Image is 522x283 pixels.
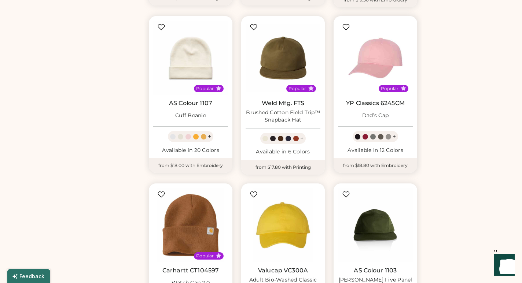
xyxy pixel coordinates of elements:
[196,253,214,259] div: Popular
[241,160,325,175] div: from $17.80 with Printing
[362,112,389,119] div: Dad’s Cap
[487,250,519,282] iframe: Front Chat
[153,21,228,95] img: AS Colour 1107 Cuff Beanie
[346,100,405,107] a: YP Classics 6245CM
[208,133,211,141] div: +
[216,253,221,258] button: Popular Style
[153,147,228,154] div: Available in 20 Colors
[216,86,221,91] button: Popular Style
[246,21,320,95] img: Weld Mfg. FTS Brushed Cotton Field Trip™ Snapback Hat
[381,86,398,92] div: Popular
[149,158,232,173] div: from $18.00 with Embroidery
[308,86,314,91] button: Popular Style
[354,267,397,274] a: AS Colour 1103
[288,86,306,92] div: Popular
[246,188,320,262] img: Valucap VC300A Adult Bio-Washed Classic Dad’s Cap
[401,86,406,91] button: Popular Style
[169,100,212,107] a: AS Colour 1107
[338,21,413,95] img: YP Classics 6245CM Dad’s Cap
[175,112,206,119] div: Cuff Beanie
[246,148,320,156] div: Available in 6 Colors
[162,267,219,274] a: Carhartt CT104597
[262,100,305,107] a: Weld Mfg. FTS
[258,267,308,274] a: Valucap VC300A
[334,158,417,173] div: from $18.80 with Embroidery
[393,133,396,141] div: +
[338,188,413,262] img: AS Colour 1103 Finn Five Panel Cap
[196,86,214,92] div: Popular
[300,134,304,142] div: +
[153,188,228,262] img: Carhartt CT104597 Watch Cap 2.0
[338,147,413,154] div: Available in 12 Colors
[246,109,320,124] div: Brushed Cotton Field Trip™ Snapback Hat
